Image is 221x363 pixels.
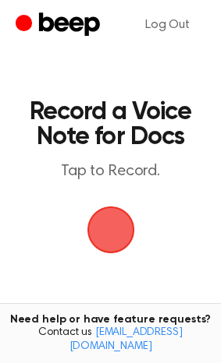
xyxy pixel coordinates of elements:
span: Contact us [9,326,212,354]
a: Beep [16,10,104,41]
p: Tap to Record. [28,162,193,181]
h1: Record a Voice Note for Docs [28,100,193,150]
button: Beep Logo [87,206,134,253]
a: Log Out [130,6,205,44]
a: [EMAIL_ADDRESS][DOMAIN_NAME] [70,327,183,352]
